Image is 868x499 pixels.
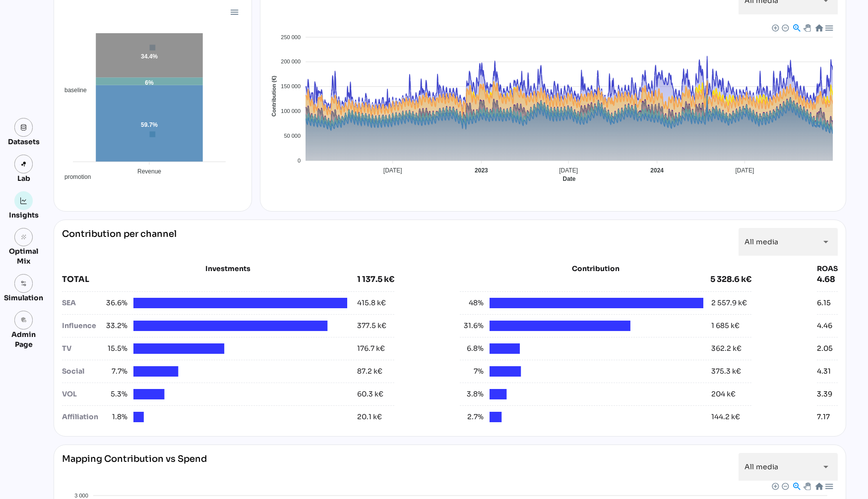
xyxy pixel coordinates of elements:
div: 144.2 k€ [711,412,740,422]
div: 4.68 [817,274,838,285]
div: Panning [804,483,809,489]
span: promotion [57,173,91,180]
div: 204 k€ [711,389,736,399]
div: Reset Zoom [814,482,823,490]
span: 5.3% [104,389,127,399]
div: TV [62,343,104,354]
div: 5 328.6 k€ [710,274,751,285]
span: 7% [460,366,484,377]
div: 415.8 k€ [357,298,386,308]
div: Reset Zoom [814,23,822,32]
tspan: 100 000 [281,108,301,114]
span: All media [744,237,778,246]
div: 4.46 [817,321,832,331]
div: 3.39 [817,389,832,399]
div: Mapping Contribution vs Spend [62,453,207,481]
div: Panning [803,24,809,30]
div: 1 137.5 k€ [357,274,394,285]
div: 20.1 k€ [357,412,382,422]
div: Admin Page [4,330,43,349]
span: 33.2% [104,321,127,331]
div: 60.3 k€ [357,389,383,399]
span: 2.7% [460,412,484,422]
span: 6.8% [460,343,484,354]
div: 7.17 [817,412,830,422]
div: Lab [13,173,35,183]
div: 375.3 k€ [711,366,741,377]
div: 377.5 k€ [357,321,386,331]
i: arrow_drop_down [820,236,832,248]
div: VOL [62,389,104,399]
tspan: 0 [297,158,300,164]
tspan: 3 000 [74,493,88,499]
tspan: 200 000 [281,58,301,64]
span: 15.5% [104,343,127,354]
span: All media [744,462,778,471]
div: 2.05 [817,343,833,354]
div: 362.2 k€ [711,343,742,354]
tspan: [DATE] [383,167,402,174]
span: baseline [57,87,87,94]
tspan: Revenue [137,168,161,175]
div: Insights [9,210,39,220]
text: Contribution (€) [270,75,276,116]
div: Simulation [4,293,43,303]
div: 87.2 k€ [357,366,382,377]
div: Menu [824,482,833,490]
i: arrow_drop_down [820,461,832,473]
div: Contribution per channel [62,228,177,256]
tspan: 50 000 [284,133,301,139]
div: SEA [62,298,104,308]
img: settings.svg [20,280,27,287]
div: TOTAL [62,274,357,285]
div: Selection Zoom [792,23,800,32]
div: 6.15 [817,298,831,308]
div: Zoom In [771,24,778,31]
div: 4.31 [817,366,831,377]
img: lab.svg [20,161,27,167]
img: data.svg [20,124,27,131]
i: admin_panel_settings [20,317,27,324]
div: Contribution [485,264,707,274]
div: Influence [62,321,104,331]
i: grain [20,234,27,241]
tspan: 2024 [650,167,664,174]
div: Investments [62,264,394,274]
tspan: 150 000 [281,83,301,89]
span: 3.8% [460,389,484,399]
div: Menu [230,7,238,16]
div: Zoom Out [781,24,788,31]
span: 48% [460,298,484,308]
div: 176.7 k€ [357,343,385,354]
span: 1.8% [104,412,127,422]
div: Zoom In [771,482,778,489]
tspan: [DATE] [735,167,754,174]
div: ROAS [817,264,838,274]
div: 1 685 k€ [711,321,740,331]
tspan: 250 000 [281,34,301,40]
div: Selection Zoom [792,482,801,490]
img: graph.svg [20,197,27,204]
div: 2 557.9 k€ [711,298,747,308]
span: 7.7% [104,366,127,377]
div: Social [62,366,104,377]
div: Zoom Out [781,482,788,489]
text: Date [562,175,575,182]
span: 36.6% [104,298,127,308]
span: 31.6% [460,321,484,331]
div: Affiliation [62,412,104,422]
tspan: [DATE] [559,167,578,174]
div: Optimal Mix [4,246,43,266]
div: Menu [824,23,832,32]
tspan: 2023 [475,167,488,174]
div: Datasets [8,137,40,147]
